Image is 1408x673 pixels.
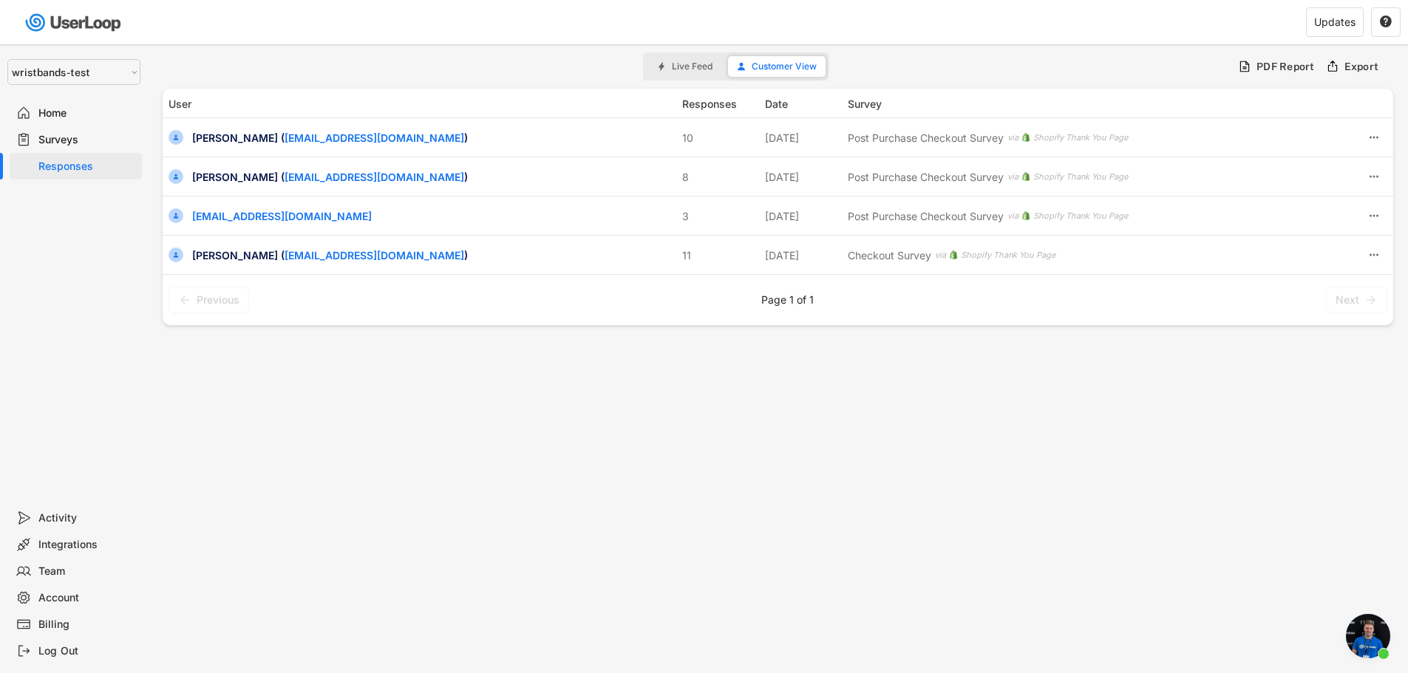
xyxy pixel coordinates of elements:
[38,160,136,174] div: Responses
[38,106,136,120] div: Home
[169,96,673,112] div: User
[1380,15,1392,28] text: 
[38,538,136,552] div: Integrations
[765,130,839,146] div: [DATE]
[1256,60,1315,73] div: PDF Report
[192,169,673,185] div: [PERSON_NAME] ( )
[765,169,839,185] div: [DATE]
[38,133,136,147] div: Surveys
[935,249,946,262] div: via
[22,7,126,38] img: userloop-logo-01.svg
[1326,287,1387,313] button: Next
[1007,171,1018,183] div: via
[848,208,1004,224] div: Post Purchase Checkout Survey
[682,247,756,263] div: 11
[38,511,136,525] div: Activity
[38,618,136,632] div: Billing
[728,56,826,77] button: Customer View
[285,249,464,262] a: [EMAIL_ADDRESS][DOMAIN_NAME]
[848,96,1353,112] div: Survey
[848,169,1004,185] div: Post Purchase Checkout Survey
[1021,211,1030,220] img: 1156660_ecommerce_logo_shopify_icon%20%281%29.png
[1007,210,1018,222] div: via
[1021,172,1030,181] img: 1156660_ecommerce_logo_shopify_icon%20%281%29.png
[1033,131,1128,144] div: Shopify Thank You Page
[765,247,839,263] div: [DATE]
[1379,16,1392,29] button: 
[1007,131,1018,144] div: via
[1033,210,1128,222] div: Shopify Thank You Page
[672,62,712,71] span: Live Feed
[765,96,839,112] div: Date
[961,249,1055,262] div: Shopify Thank You Page
[765,208,839,224] div: [DATE]
[192,247,673,263] div: [PERSON_NAME] ( )
[682,96,756,112] div: Responses
[192,130,673,146] div: [PERSON_NAME] ( )
[1033,171,1128,183] div: Shopify Thank You Page
[1344,60,1379,73] div: Export
[169,287,249,313] button: Previous
[848,130,1004,146] div: Post Purchase Checkout Survey
[38,644,136,658] div: Log Out
[682,130,756,146] div: 10
[192,210,372,222] a: [EMAIL_ADDRESS][DOMAIN_NAME]
[1021,133,1030,142] img: 1156660_ecommerce_logo_shopify_icon%20%281%29.png
[761,295,814,305] div: Page 1 of 1
[682,169,756,185] div: 8
[285,171,464,183] a: [EMAIL_ADDRESS][DOMAIN_NAME]
[648,56,721,77] button: Live Feed
[682,208,756,224] div: 3
[285,131,464,144] a: [EMAIL_ADDRESS][DOMAIN_NAME]
[1346,614,1390,658] a: Open chat
[752,62,817,71] span: Customer View
[38,564,136,578] div: Team
[848,247,931,263] div: Checkout Survey
[1314,17,1356,27] div: Updates
[949,250,958,259] img: 1156660_ecommerce_logo_shopify_icon%20%281%29.png
[38,591,136,605] div: Account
